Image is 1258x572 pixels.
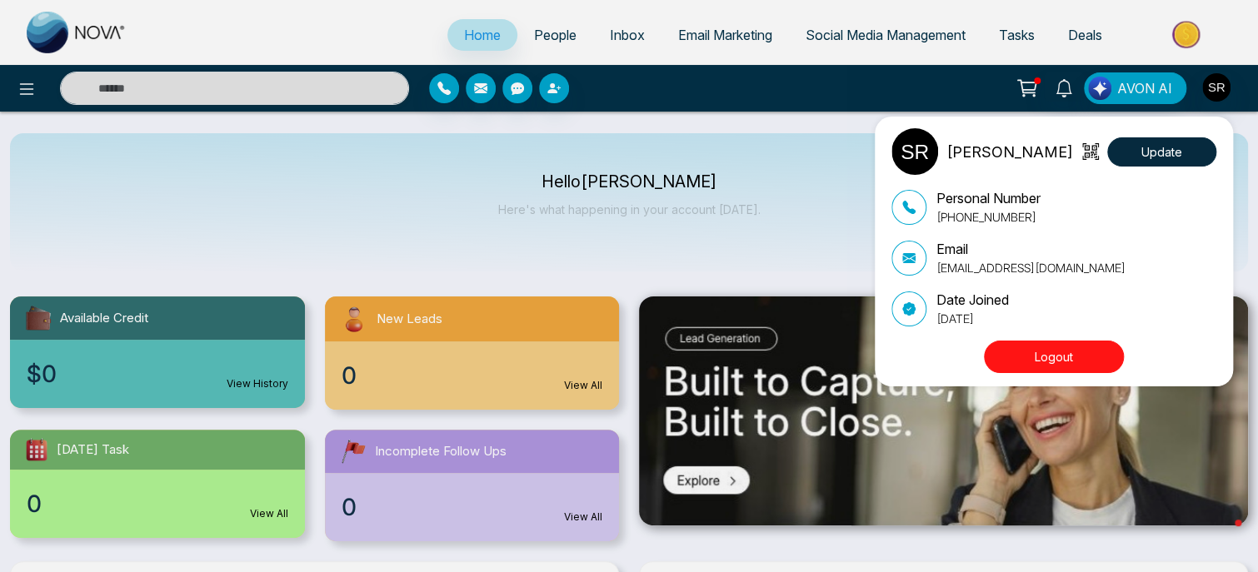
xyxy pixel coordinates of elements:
[936,310,1009,327] p: [DATE]
[984,341,1124,373] button: Logout
[1201,515,1241,555] iframe: Intercom live chat
[936,188,1041,208] p: Personal Number
[1107,137,1216,167] button: Update
[946,141,1073,163] p: [PERSON_NAME]
[936,290,1009,310] p: Date Joined
[936,208,1041,226] p: [PHONE_NUMBER]
[936,259,1126,276] p: [EMAIL_ADDRESS][DOMAIN_NAME]
[936,239,1126,259] p: Email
